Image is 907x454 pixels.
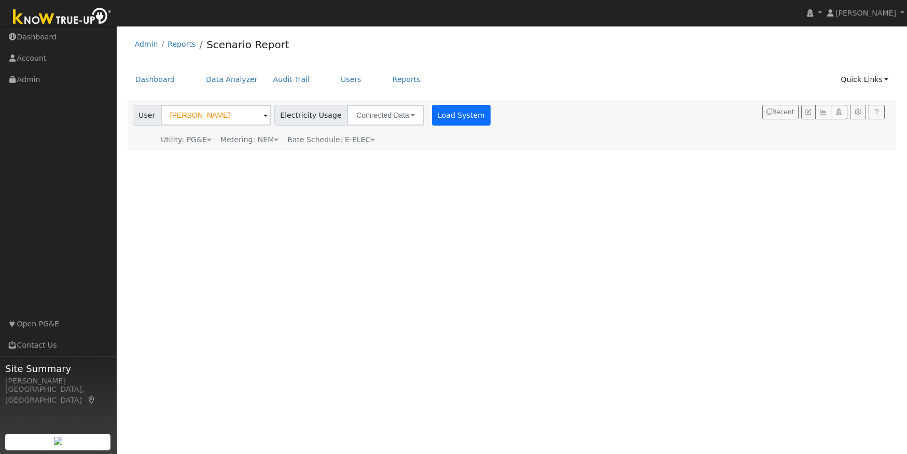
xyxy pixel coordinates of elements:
[220,134,278,145] div: Metering: NEM
[198,70,266,89] a: Data Analyzer
[133,105,161,126] span: User
[762,105,799,119] button: Recent
[835,9,896,17] span: [PERSON_NAME]
[850,105,866,119] button: Settings
[161,105,271,126] input: Select a User
[347,105,424,126] button: Connected Data
[266,70,317,89] a: Audit Trail
[206,38,289,51] a: Scenario Report
[287,135,375,144] span: Alias: None
[385,70,428,89] a: Reports
[5,384,111,406] div: [GEOGRAPHIC_DATA], [GEOGRAPHIC_DATA]
[161,134,212,145] div: Utility: PG&E
[87,396,96,404] a: Map
[801,105,816,119] button: Edit User
[869,105,885,119] a: Help Link
[432,105,491,126] button: Load System
[128,70,183,89] a: Dashboard
[135,40,158,48] a: Admin
[333,70,369,89] a: Users
[831,105,847,119] button: Login As
[833,70,896,89] a: Quick Links
[274,105,347,126] span: Electricity Usage
[54,437,62,445] img: retrieve
[815,105,831,119] button: Multi-Series Graph
[5,376,111,387] div: [PERSON_NAME]
[168,40,196,48] a: Reports
[8,6,117,29] img: Know True-Up
[5,362,111,376] span: Site Summary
